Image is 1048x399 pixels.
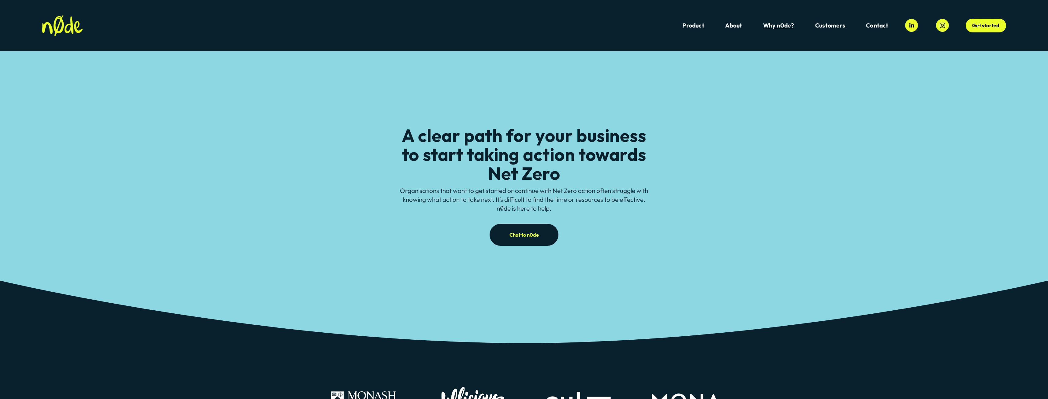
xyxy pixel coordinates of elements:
a: LinkedIn [905,19,918,32]
a: Why n0de? [763,21,794,30]
a: Contact [866,21,888,30]
p: Organisations that want to get started or continue with Net Zero action often struggle with knowi... [400,186,648,213]
a: folder dropdown [815,21,845,30]
a: Instagram [936,19,949,32]
img: n0de [42,15,83,36]
h2: A clear path for your business to start taking action towards Net Zero [400,126,648,183]
span: Customers [815,22,845,29]
a: Chat to n0de [490,224,558,246]
a: About [725,21,742,30]
a: Product [682,21,704,30]
a: Get started [966,19,1006,33]
em: 0 [500,205,504,213]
